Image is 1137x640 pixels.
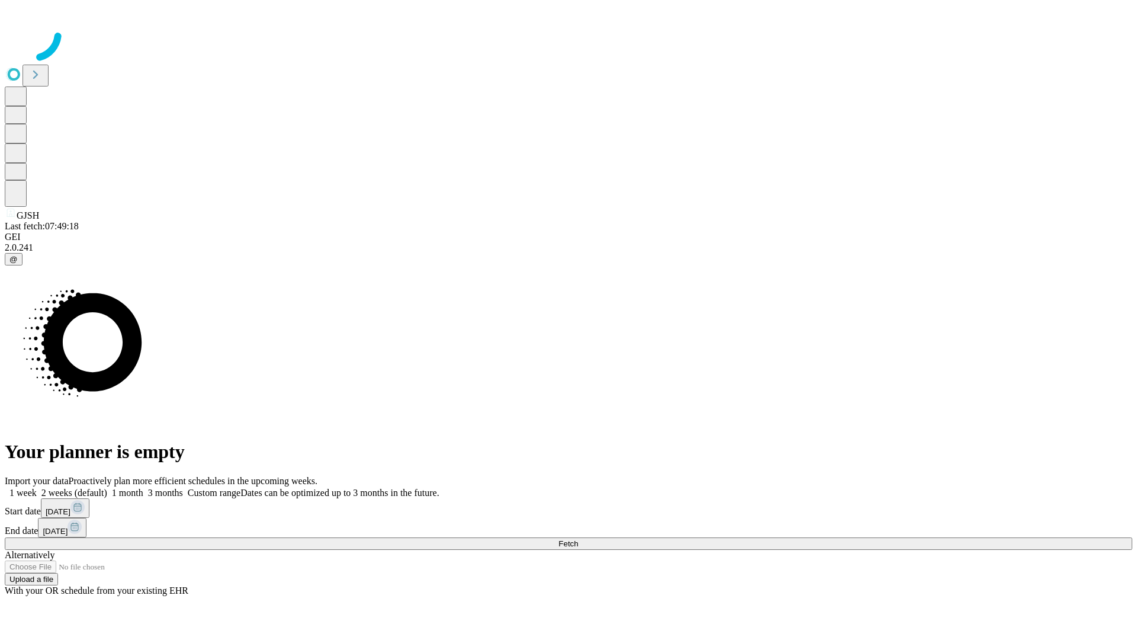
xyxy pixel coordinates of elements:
[17,210,39,220] span: GJSH
[41,498,89,518] button: [DATE]
[5,476,69,486] span: Import your data
[5,441,1132,463] h1: Your planner is empty
[112,488,143,498] span: 1 month
[38,518,86,537] button: [DATE]
[5,550,54,560] span: Alternatively
[240,488,439,498] span: Dates can be optimized up to 3 months in the future.
[43,527,68,536] span: [DATE]
[9,255,18,264] span: @
[188,488,240,498] span: Custom range
[5,221,79,231] span: Last fetch: 07:49:18
[46,507,70,516] span: [DATE]
[558,539,578,548] span: Fetch
[5,585,188,596] span: With your OR schedule from your existing EHR
[9,488,37,498] span: 1 week
[5,518,1132,537] div: End date
[148,488,183,498] span: 3 months
[69,476,317,486] span: Proactively plan more efficient schedules in the upcoming weeks.
[5,537,1132,550] button: Fetch
[5,498,1132,518] div: Start date
[5,232,1132,242] div: GEI
[5,253,23,265] button: @
[5,573,58,585] button: Upload a file
[41,488,107,498] span: 2 weeks (default)
[5,242,1132,253] div: 2.0.241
